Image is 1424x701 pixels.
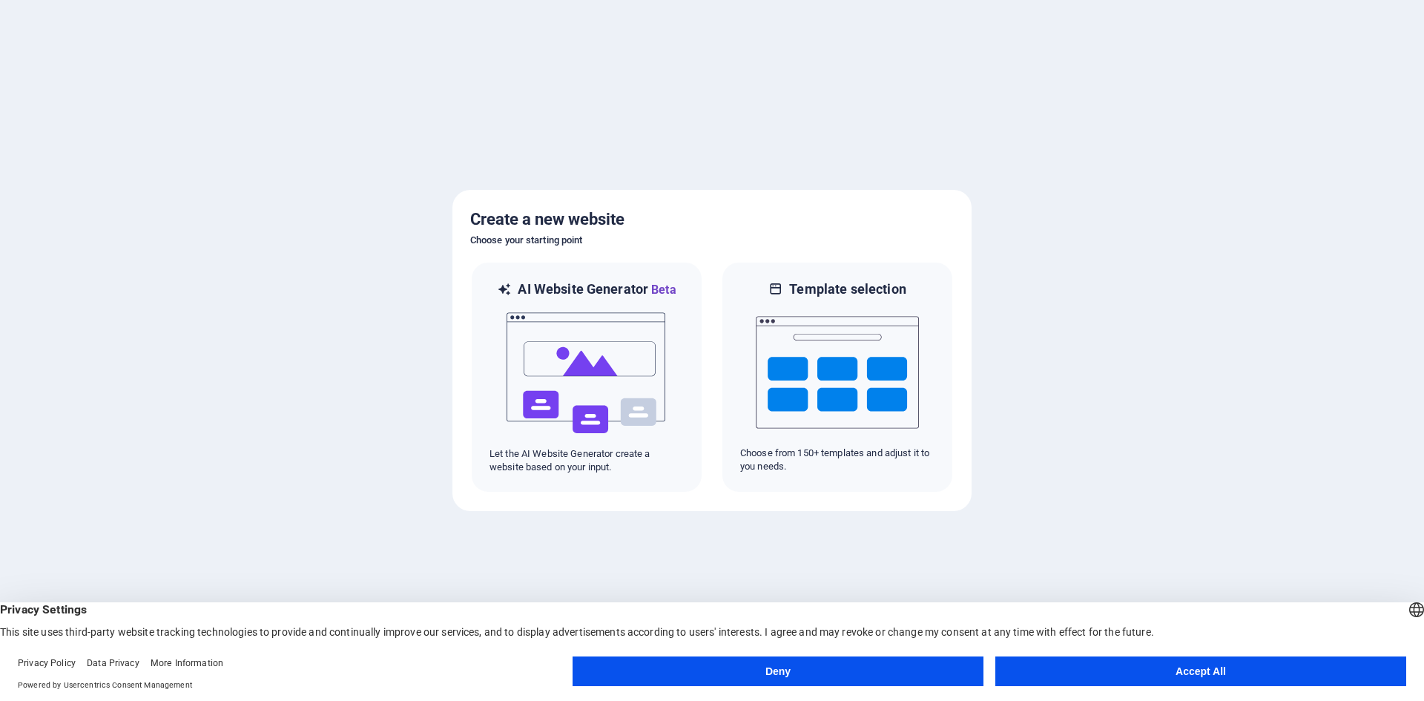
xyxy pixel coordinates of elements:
[518,280,676,299] h6: AI Website Generator
[470,231,954,249] h6: Choose your starting point
[648,283,676,297] span: Beta
[470,208,954,231] h5: Create a new website
[470,261,703,493] div: AI Website GeneratorBetaaiLet the AI Website Generator create a website based on your input.
[489,447,684,474] p: Let the AI Website Generator create a website based on your input.
[740,447,934,473] p: Choose from 150+ templates and adjust it to you needs.
[721,261,954,493] div: Template selectionChoose from 150+ templates and adjust it to you needs.
[789,280,906,298] h6: Template selection
[505,299,668,447] img: ai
